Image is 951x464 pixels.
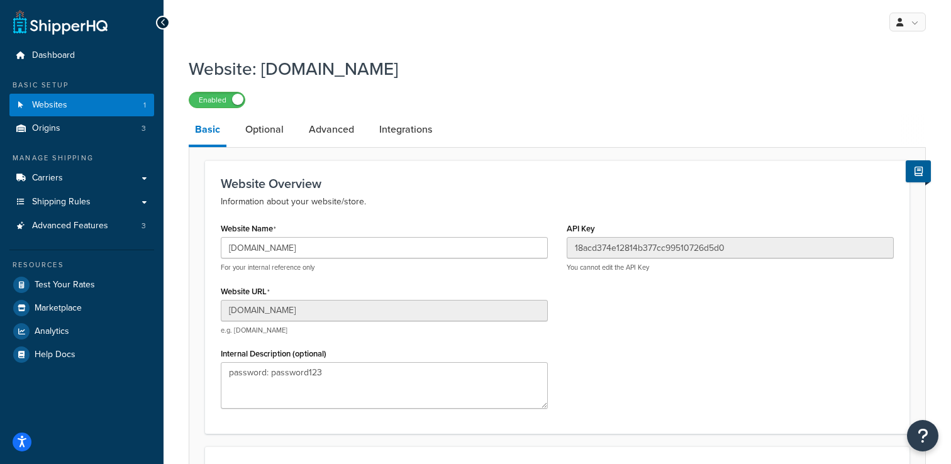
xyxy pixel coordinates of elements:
[303,114,360,145] a: Advanced
[189,57,910,81] h1: Website: [DOMAIN_NAME]
[9,167,154,190] a: Carriers
[9,44,154,67] a: Dashboard
[9,260,154,270] div: Resources
[906,160,931,182] button: Show Help Docs
[9,94,154,117] a: Websites1
[221,263,548,272] p: For your internal reference only
[9,343,154,366] a: Help Docs
[32,50,75,61] span: Dashboard
[32,173,63,184] span: Carriers
[32,123,60,134] span: Origins
[221,349,326,358] label: Internal Description (optional)
[35,350,75,360] span: Help Docs
[221,224,276,234] label: Website Name
[9,80,154,91] div: Basic Setup
[189,92,245,108] label: Enabled
[143,100,146,111] span: 1
[189,114,226,147] a: Basic
[373,114,438,145] a: Integrations
[9,191,154,214] a: Shipping Rules
[221,287,270,297] label: Website URL
[9,214,154,238] a: Advanced Features3
[35,280,95,290] span: Test Your Rates
[567,263,894,272] p: You cannot edit the API Key
[9,214,154,238] li: Advanced Features
[32,221,108,231] span: Advanced Features
[9,117,154,140] a: Origins3
[9,117,154,140] li: Origins
[221,326,548,335] p: e.g. [DOMAIN_NAME]
[221,194,894,209] p: Information about your website/store.
[9,273,154,296] a: Test Your Rates
[32,197,91,207] span: Shipping Rules
[9,153,154,163] div: Manage Shipping
[9,94,154,117] li: Websites
[907,420,938,451] button: Open Resource Center
[9,320,154,343] a: Analytics
[142,221,146,231] span: 3
[35,326,69,337] span: Analytics
[221,362,548,409] textarea: password: password123
[221,177,894,191] h3: Website Overview
[142,123,146,134] span: 3
[239,114,290,145] a: Optional
[567,237,894,258] input: XDL713J089NBV22
[567,224,595,233] label: API Key
[9,297,154,319] a: Marketplace
[35,303,82,314] span: Marketplace
[32,100,67,111] span: Websites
